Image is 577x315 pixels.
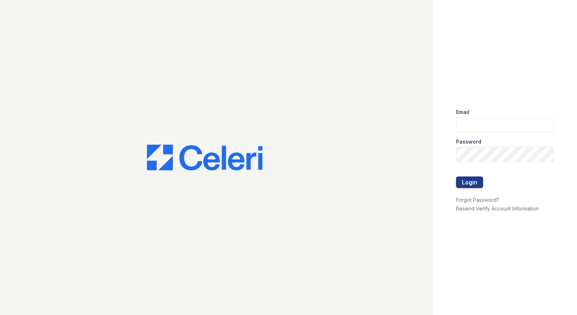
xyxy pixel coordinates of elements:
a: Resend Verify Account Information [456,205,539,212]
img: CE_Logo_Blue-a8612792a0a2168367f1c8372b55b34899dd931a85d93a1a3d3e32e68fde9ad4.png [147,145,263,171]
label: Email [456,108,469,116]
a: Forgot Password? [456,197,499,203]
label: Password [456,138,481,145]
button: Login [456,176,483,188]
